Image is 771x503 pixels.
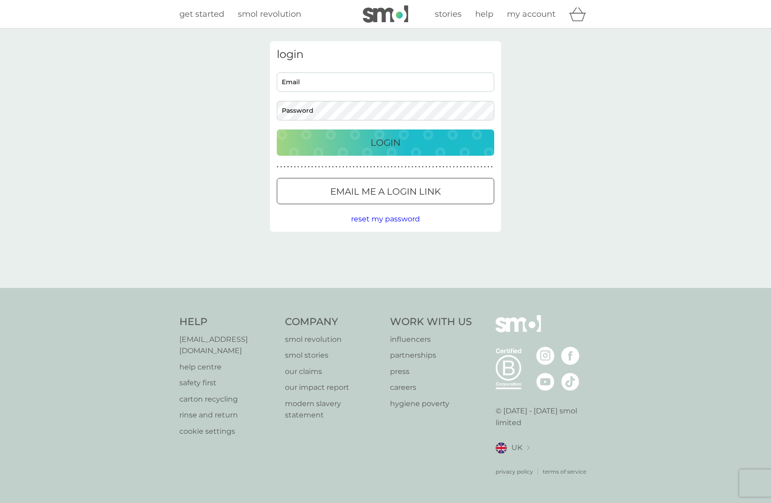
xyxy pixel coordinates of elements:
button: reset my password [351,213,420,225]
p: ● [394,165,396,169]
div: basket [569,5,592,23]
p: ● [484,165,486,169]
p: ● [342,165,344,169]
p: ● [370,165,372,169]
p: ● [443,165,444,169]
a: [EMAIL_ADDRESS][DOMAIN_NAME] [179,334,276,357]
img: smol [363,5,408,23]
p: ● [277,165,279,169]
p: ● [374,165,376,169]
a: cookie settings [179,426,276,437]
p: ● [377,165,379,169]
p: ● [457,165,458,169]
p: ● [325,165,327,169]
span: stories [435,9,462,19]
a: hygiene poverty [390,398,472,410]
p: carton recycling [179,393,276,405]
a: my account [507,8,555,21]
p: ● [280,165,282,169]
p: ● [401,165,403,169]
p: our claims [285,366,381,378]
p: ● [477,165,479,169]
p: ● [422,165,424,169]
img: visit the smol Facebook page [561,347,579,365]
span: reset my password [351,215,420,223]
h4: Company [285,315,381,329]
p: Email me a login link [330,184,441,199]
span: smol revolution [238,9,301,19]
p: ● [360,165,361,169]
p: ● [322,165,323,169]
p: ● [291,165,293,169]
p: ● [304,165,306,169]
img: smol [496,315,541,346]
p: ● [467,165,468,169]
a: careers [390,382,472,393]
a: smol revolution [238,8,301,21]
p: ● [356,165,358,169]
p: ● [408,165,410,169]
p: ● [460,165,462,169]
a: our impact report [285,382,381,393]
img: visit the smol Instagram page [536,347,554,365]
p: ● [353,165,355,169]
p: ● [318,165,320,169]
p: ● [332,165,334,169]
p: ● [436,165,438,169]
p: Login [371,135,400,150]
p: ● [405,165,406,169]
p: ● [308,165,310,169]
p: ● [474,165,476,169]
p: smol stories [285,350,381,361]
img: UK flag [496,442,507,454]
p: ● [419,165,420,169]
button: Email me a login link [277,178,494,204]
p: ● [446,165,448,169]
p: ● [425,165,427,169]
p: ● [311,165,313,169]
p: help centre [179,361,276,373]
p: ● [439,165,441,169]
a: terms of service [543,467,586,476]
p: ● [294,165,296,169]
a: press [390,366,472,378]
a: get started [179,8,224,21]
p: ● [411,165,413,169]
span: my account [507,9,555,19]
p: smol revolution [285,334,381,345]
p: ● [287,165,289,169]
span: help [475,9,493,19]
a: stories [435,8,462,21]
p: ● [470,165,472,169]
p: ● [491,165,493,169]
p: ● [453,165,455,169]
p: ● [487,165,489,169]
p: ● [481,165,482,169]
img: select a new location [527,446,530,450]
p: ● [415,165,417,169]
h3: login [277,48,494,61]
p: ● [384,165,385,169]
a: modern slavery statement [285,398,381,421]
p: ● [381,165,382,169]
p: ● [463,165,465,169]
a: partnerships [390,350,472,361]
p: ● [301,165,303,169]
a: safety first [179,377,276,389]
p: ● [366,165,368,169]
a: influencers [390,334,472,345]
a: privacy policy [496,467,533,476]
p: ● [315,165,317,169]
p: ● [398,165,400,169]
p: ● [449,165,451,169]
img: visit the smol Youtube page [536,373,554,391]
p: © [DATE] - [DATE] smol limited [496,405,592,428]
h4: Help [179,315,276,329]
